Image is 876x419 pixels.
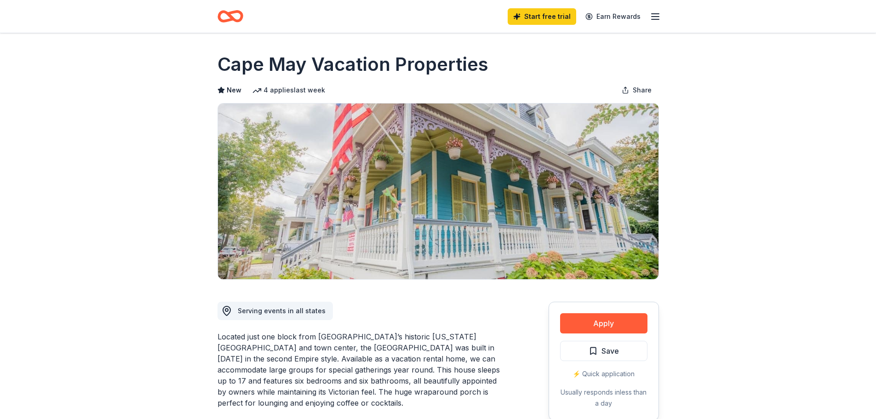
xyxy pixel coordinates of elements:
[580,8,646,25] a: Earn Rewards
[227,85,241,96] span: New
[218,103,658,279] img: Image for Cape May Vacation Properties
[252,85,325,96] div: 4 applies last week
[218,6,243,27] a: Home
[601,345,619,357] span: Save
[218,52,488,77] h1: Cape May Vacation Properties
[560,387,647,409] div: Usually responds in less than a day
[560,313,647,333] button: Apply
[218,331,504,408] div: Located just one block from [GEOGRAPHIC_DATA]’s historic [US_STATE][GEOGRAPHIC_DATA] and town cen...
[633,85,652,96] span: Share
[560,341,647,361] button: Save
[508,8,576,25] a: Start free trial
[238,307,326,315] span: Serving events in all states
[614,81,659,99] button: Share
[560,368,647,379] div: ⚡️ Quick application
